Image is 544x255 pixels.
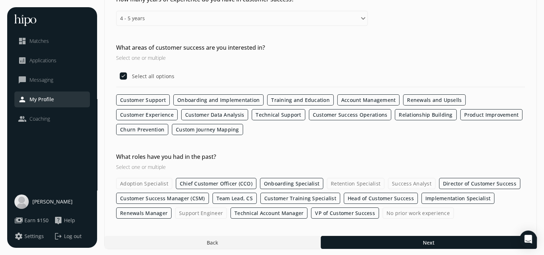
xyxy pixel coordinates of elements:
label: No prior work experience [383,207,454,219]
label: Customer Training Specialist [260,193,340,204]
label: Retention Specialist [327,178,384,189]
label: Customer Success Manager (CSM) [116,193,209,204]
label: Head of Customer Success [344,193,418,204]
a: paymentsEarn $150 [14,216,50,225]
button: Next [321,236,537,249]
label: Onboarding and Implementation [173,94,264,106]
span: Earn $150 [24,217,49,224]
span: Applications [29,57,56,64]
a: personMy Profile [18,95,86,104]
span: settings [14,232,23,241]
button: live_helpHelp [54,216,75,225]
label: Account Management [337,94,400,106]
label: Product Improvement [460,109,523,120]
label: Team Lead, CS [212,193,257,204]
button: settingsSettings [14,232,44,241]
img: user-photo [14,194,29,209]
label: Director of Customer Success [439,178,520,189]
label: Customer Support [116,94,170,106]
span: Log out [64,233,82,240]
span: My Profile [29,96,54,103]
label: Implementation Specialist [421,193,494,204]
span: Matches [29,37,49,45]
span: live_help [54,216,63,225]
span: Help [64,217,75,224]
label: Success Analyst [388,178,435,189]
span: Next [423,239,434,246]
label: Customer Experience [116,109,178,120]
span: people [18,115,27,123]
label: Renewals Manager [116,207,172,219]
label: Chief Customer Officer (CCO) [176,178,256,189]
button: logoutLog out [54,232,90,241]
label: Custom Journey Mapping [172,124,243,135]
span: analytics [18,56,27,65]
span: [PERSON_NAME] [32,198,73,205]
span: chat_bubble_outline [18,76,27,84]
a: peopleCoaching [18,115,86,123]
span: dashboard [18,37,27,45]
h2: What roles have you had in the past? [116,152,368,161]
h3: Select one or multiple [116,163,368,171]
div: Open Intercom Messenger [520,231,537,248]
button: Back [105,236,321,249]
span: Messaging [29,76,53,84]
a: chat_bubble_outlineMessaging [18,76,86,84]
label: Technical Support [252,109,305,120]
a: dashboardMatches [18,37,86,45]
span: Back [207,239,218,246]
a: live_helpHelp [54,216,90,225]
label: Onboarding Specialist [260,178,323,189]
label: Customer Data Analysis [181,109,248,120]
label: VP of Customer Success [311,207,379,219]
img: hh-logo-white [14,14,36,26]
label: Select all options [131,72,175,80]
label: Training and Education [267,94,334,106]
label: Relationship Building [395,109,456,120]
label: Technical Account Manager [230,207,307,219]
a: settingsSettings [14,232,50,241]
h2: What areas of customer success are you interested in? [116,43,368,52]
span: Settings [24,233,44,240]
button: paymentsEarn $150 [14,216,49,225]
label: Customer Success Operations [309,109,392,120]
span: Coaching [29,115,50,122]
label: Churn Prevention [116,124,168,135]
label: Adoption Specialist [116,178,172,189]
a: analyticsApplications [18,56,86,65]
span: logout [54,232,63,241]
h3: Select one or multiple [116,54,368,62]
label: Renewals and Upsells [403,94,466,106]
label: Support Engineer [175,207,227,219]
span: payments [14,216,23,225]
span: person [18,95,27,104]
